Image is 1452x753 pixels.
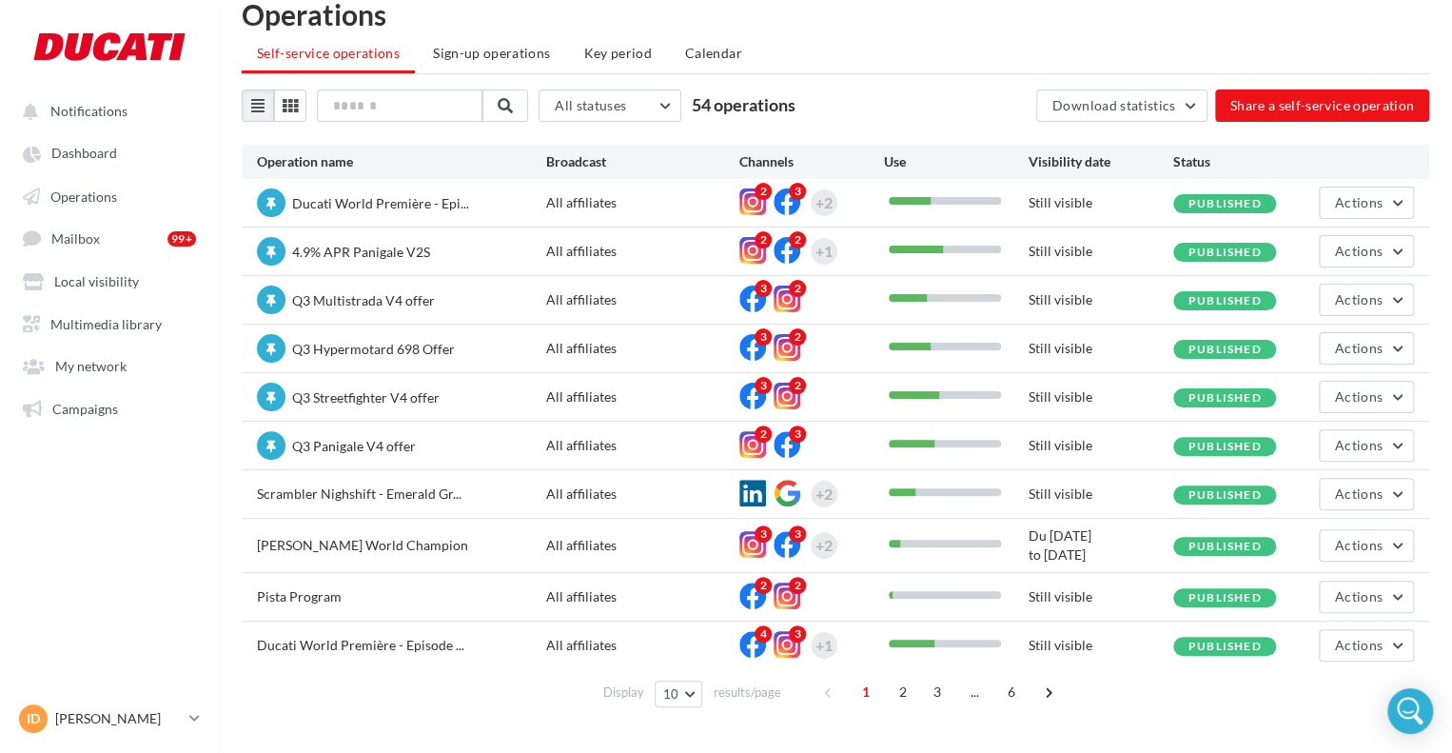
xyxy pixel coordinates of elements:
[815,189,833,216] div: +2
[292,195,469,211] span: Ducati World Première - Epi...
[789,183,806,200] div: 3
[789,328,806,346] div: 2
[1335,340,1383,356] span: Actions
[888,677,918,707] span: 2
[755,577,772,594] div: 2
[815,632,833,659] div: +1
[1335,243,1383,259] span: Actions
[1319,187,1414,219] button: Actions
[1319,332,1414,365] button: Actions
[11,220,207,255] a: Mailbox 99+
[52,400,118,416] span: Campaigns
[755,280,772,297] div: 3
[546,339,739,358] div: All affiliates
[433,45,550,61] span: Sign-up operations
[257,152,546,171] div: Operation name
[50,315,162,331] span: Multimedia library
[1029,526,1173,565] div: Du [DATE] to [DATE]
[692,94,795,115] span: 54 operations
[50,103,128,119] span: Notifications
[546,242,739,261] div: All affiliates
[789,426,806,443] div: 3
[1319,629,1414,662] button: Actions
[1188,342,1262,356] span: Published
[54,273,139,289] span: Local visibility
[1173,152,1318,171] div: Status
[257,485,461,502] span: Scrambler Nighshift - Emerald Gr...
[789,280,806,297] div: 2
[789,625,806,643] div: 3
[1319,478,1414,510] button: Actions
[959,677,990,707] span: ...
[1335,485,1383,502] span: Actions
[292,389,440,406] span: Q3 Streetfighter V4 offer
[1319,429,1414,462] button: Actions
[555,97,626,113] span: All statuses
[1335,537,1383,553] span: Actions
[663,686,679,702] span: 10
[546,636,739,655] div: All affiliates
[1335,291,1383,307] span: Actions
[789,577,806,594] div: 2
[15,701,204,737] a: ID [PERSON_NAME]
[11,135,207,169] a: Dashboard
[1188,245,1262,259] span: Published
[755,426,772,443] div: 2
[815,532,833,559] div: +2
[1029,242,1173,261] div: Still visible
[1029,290,1173,309] div: Still visible
[1029,436,1173,455] div: Still visible
[51,230,100,247] span: Mailbox
[257,588,342,604] span: Pista Program
[292,292,435,308] span: Q3 Multistrada V4 offer
[1029,387,1173,406] div: Still visible
[1319,529,1414,562] button: Actions
[884,152,1029,171] div: Use
[815,238,833,265] div: +1
[257,537,468,553] span: [PERSON_NAME] World Champion
[1188,639,1262,653] span: Published
[546,193,739,212] div: All affiliates
[583,45,652,61] span: Key period
[11,306,207,340] a: Multimedia library
[1335,637,1383,653] span: Actions
[922,677,952,707] span: 3
[11,263,207,297] a: Local visibility
[1188,590,1262,604] span: Published
[292,341,455,357] span: Q3 Hypermotard 698 Offer
[292,438,416,454] span: Q3 Panigale V4 offer
[11,347,207,382] a: My network
[1029,152,1173,171] div: Visibility date
[167,231,196,247] div: 99+
[685,45,742,61] span: Calendar
[1335,194,1383,210] span: Actions
[755,625,772,643] div: 4
[50,188,117,204] span: Operations
[539,89,681,122] button: All statuses
[1188,196,1262,210] span: Published
[1029,485,1173,504] div: Still visible
[851,677,881,707] span: 1
[55,358,127,374] span: My network
[11,390,207,425] a: Campaigns
[257,637,464,653] span: Ducati World Première - Episode ...
[755,377,772,394] div: 3
[789,525,806,543] div: 3
[1188,487,1262,502] span: Published
[996,677,1027,707] span: 6
[1188,293,1262,307] span: Published
[11,178,207,212] a: Operations
[755,525,772,543] div: 3
[739,152,884,171] div: Channels
[1036,89,1207,122] button: Download statistics
[789,377,806,394] div: 2
[55,709,182,728] p: [PERSON_NAME]
[1029,587,1173,606] div: Still visible
[755,231,772,248] div: 2
[1335,588,1383,604] span: Actions
[1029,193,1173,212] div: Still visible
[1188,439,1262,453] span: Published
[1319,235,1414,268] button: Actions
[546,152,739,171] div: Broadcast
[546,387,739,406] div: All affiliates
